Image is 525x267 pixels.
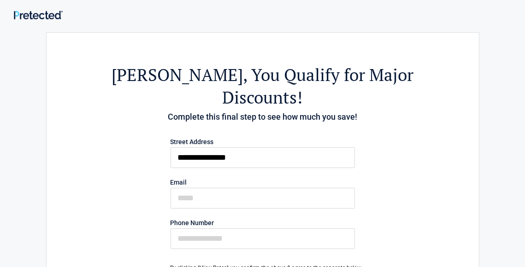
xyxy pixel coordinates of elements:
[97,64,428,109] h2: , You Qualify for Major Discounts!
[97,111,428,123] h4: Complete this final step to see how much you save!
[171,179,355,186] label: Email
[112,64,243,86] span: [PERSON_NAME]
[171,220,355,226] label: Phone Number
[171,139,355,145] label: Street Address
[14,11,63,19] img: Main Logo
